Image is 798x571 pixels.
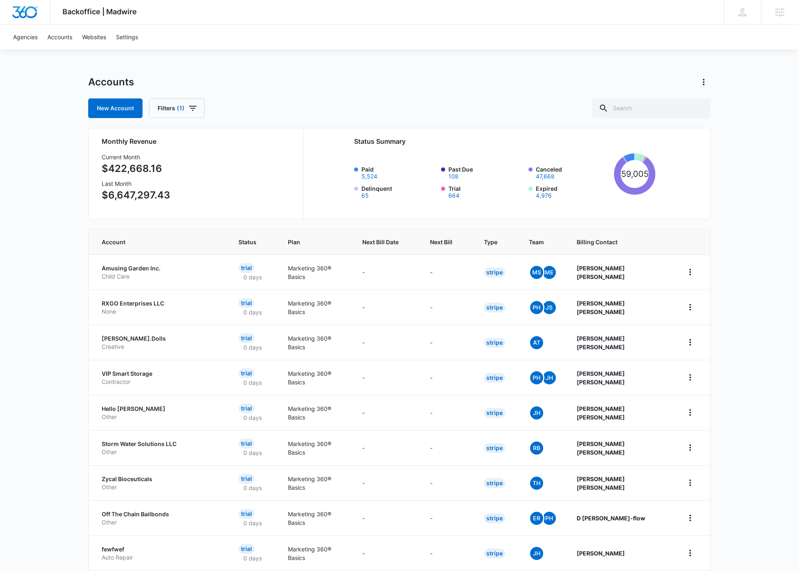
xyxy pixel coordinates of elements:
[543,512,556,525] span: PH
[8,25,42,49] a: Agencies
[288,264,342,281] p: Marketing 360® Basics
[361,193,369,199] button: Delinquent
[484,338,505,348] div: Stripe
[430,238,452,246] span: Next Bill
[577,238,664,246] span: Billing Contact
[102,475,219,491] a: Zycal BioceuticalsOther
[239,343,267,352] p: 0 days
[420,254,474,290] td: -
[239,544,254,554] div: Trial
[288,510,342,527] p: Marketing 360® Basics
[530,477,543,490] span: TH
[529,238,545,246] span: Team
[42,25,77,49] a: Accounts
[577,370,625,386] strong: [PERSON_NAME] [PERSON_NAME]
[420,325,474,360] td: -
[362,238,399,246] span: Next Bill Date
[543,266,556,279] span: ME
[102,378,219,386] p: Contractor
[484,408,505,418] div: Stripe
[102,272,219,281] p: Child Care
[684,441,697,454] button: home
[354,136,656,146] h2: Status Summary
[484,373,505,383] div: Stripe
[149,98,205,118] button: Filters(1)
[102,510,219,518] p: Off The Chain Bailbonds
[536,165,611,179] label: Canceled
[420,360,474,395] td: -
[536,174,555,179] button: Canceled
[239,554,267,562] p: 0 days
[420,395,474,430] td: -
[239,333,254,343] div: Trial
[62,7,137,16] span: Backoffice | Madwire
[352,535,420,571] td: -
[484,443,505,453] div: Stripe
[102,161,170,176] p: $422,668.16
[102,136,293,146] h2: Monthly Revenue
[239,474,254,484] div: Trial
[102,188,170,203] p: $6,647,297.43
[102,413,219,421] p: Other
[102,518,219,526] p: Other
[536,184,611,199] label: Expired
[684,406,697,419] button: home
[543,301,556,314] span: JS
[352,290,420,325] td: -
[530,371,543,384] span: PH
[288,369,342,386] p: Marketing 360® Basics
[420,465,474,500] td: -
[420,290,474,325] td: -
[684,336,697,349] button: home
[102,370,219,386] a: VIP Smart StorageContractor
[102,238,207,246] span: Account
[361,174,377,179] button: Paid
[484,303,505,312] div: Stripe
[88,98,143,118] a: New Account
[239,263,254,273] div: Trial
[448,174,459,179] button: Past Due
[102,308,219,316] p: None
[697,76,710,89] button: Actions
[352,360,420,395] td: -
[530,301,543,314] span: PH
[684,371,697,384] button: home
[177,105,185,111] span: (1)
[484,238,497,246] span: Type
[352,430,420,465] td: -
[239,439,254,448] div: Trial
[88,76,134,88] h1: Accounts
[288,238,342,246] span: Plan
[420,535,474,571] td: -
[530,336,543,349] span: At
[102,553,219,562] p: Auto Repair
[684,546,697,560] button: home
[530,512,543,525] span: ER
[684,301,697,314] button: home
[239,404,254,413] div: Trial
[577,550,625,557] strong: [PERSON_NAME]
[102,299,219,315] a: RXGO Enterprises LLCNone
[288,475,342,492] p: Marketing 360® Basics
[684,265,697,279] button: home
[102,343,219,351] p: Creative
[484,268,505,277] div: Stripe
[420,430,474,465] td: -
[448,193,459,199] button: Trial
[102,370,219,378] p: VIP Smart Storage
[288,545,342,562] p: Marketing 360® Basics
[102,405,219,413] p: Hello [PERSON_NAME]
[530,406,543,419] span: JH
[352,395,420,430] td: -
[484,549,505,558] div: Stripe
[592,98,710,118] input: Search
[288,439,342,457] p: Marketing 360® Basics
[102,335,219,350] a: [PERSON_NAME].DollsCreative
[102,335,219,343] p: [PERSON_NAME].Dolls
[102,510,219,526] a: Off The Chain BailbondsOther
[352,465,420,500] td: -
[102,440,219,456] a: Storm Water Solutions LLCOther
[484,513,505,523] div: Stripe
[484,478,505,488] div: Stripe
[684,511,697,524] button: home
